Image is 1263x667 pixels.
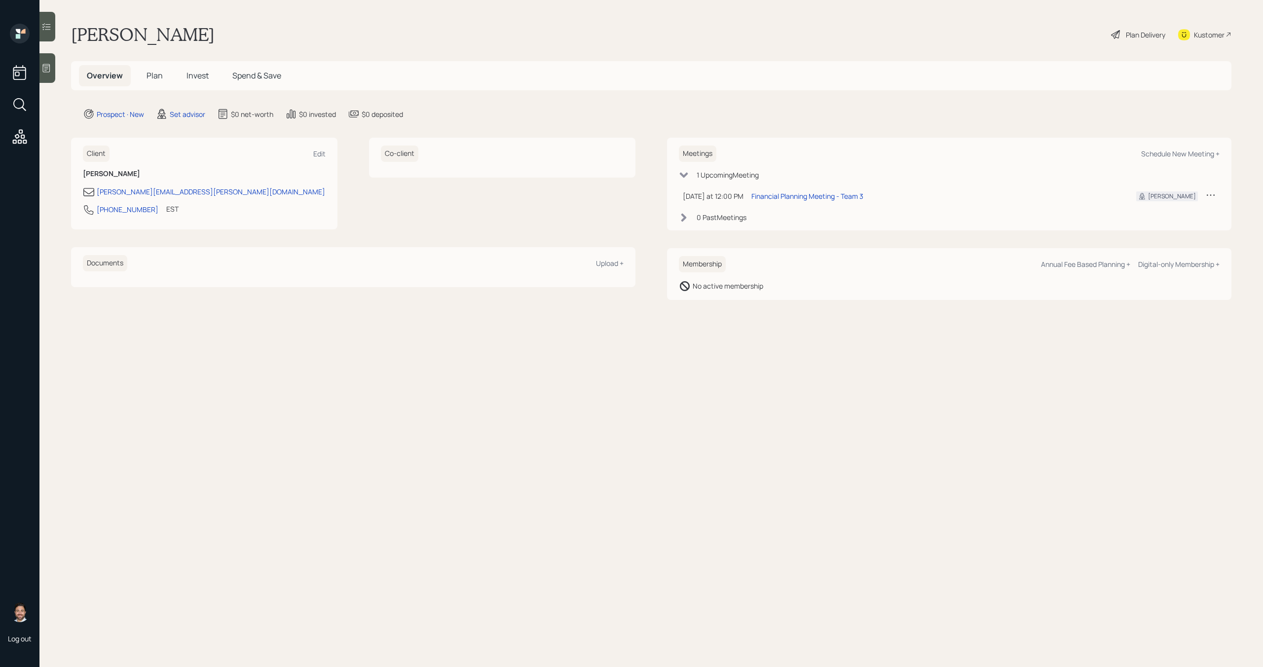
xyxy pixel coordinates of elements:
h6: Client [83,146,110,162]
div: Kustomer [1194,30,1225,40]
div: $0 deposited [362,109,403,119]
h1: [PERSON_NAME] [71,24,215,45]
div: Financial Planning Meeting - Team 3 [751,191,863,201]
div: Annual Fee Based Planning + [1041,259,1130,269]
h6: Meetings [679,146,716,162]
div: 0 Past Meeting s [697,212,746,222]
h6: Membership [679,256,726,272]
span: Overview [87,70,123,81]
img: michael-russo-headshot.png [10,602,30,622]
div: Schedule New Meeting + [1141,149,1220,158]
div: [PERSON_NAME] [1148,192,1196,201]
div: Upload + [596,259,624,268]
div: 1 Upcoming Meeting [697,170,759,180]
div: Log out [8,634,32,643]
h6: [PERSON_NAME] [83,170,326,178]
div: Digital-only Membership + [1138,259,1220,269]
div: No active membership [693,281,763,291]
div: $0 invested [299,109,336,119]
div: Set advisor [170,109,205,119]
div: Plan Delivery [1126,30,1165,40]
div: [DATE] at 12:00 PM [683,191,743,201]
span: Spend & Save [232,70,281,81]
h6: Documents [83,255,127,271]
span: Invest [186,70,209,81]
span: Plan [147,70,163,81]
div: Edit [313,149,326,158]
h6: Co-client [381,146,418,162]
div: EST [166,204,179,214]
div: $0 net-worth [231,109,273,119]
div: [PERSON_NAME][EMAIL_ADDRESS][PERSON_NAME][DOMAIN_NAME] [97,186,325,197]
div: [PHONE_NUMBER] [97,204,158,215]
div: Prospect · New [97,109,144,119]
